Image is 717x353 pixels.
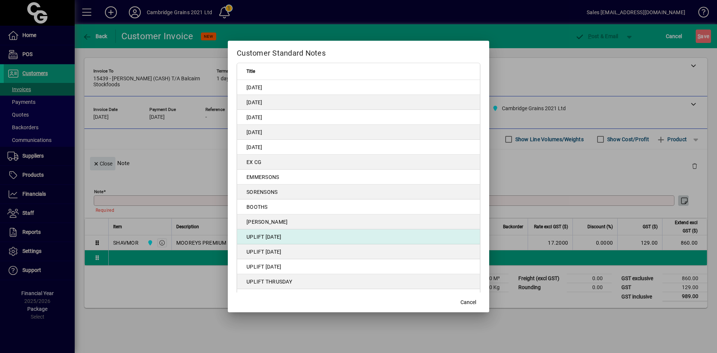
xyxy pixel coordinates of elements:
[237,199,480,214] td: BOOTHS
[237,214,480,229] td: [PERSON_NAME]
[237,274,480,289] td: UPLIFT THRUSDAY
[237,259,480,274] td: UPLIFT [DATE]
[237,95,480,110] td: [DATE]
[237,110,480,125] td: [DATE]
[456,296,480,309] button: Cancel
[237,289,480,304] td: UPLIFT [DATE]
[237,140,480,155] td: [DATE]
[237,155,480,170] td: EX CG
[237,244,480,259] td: UPLIFT [DATE]
[237,80,480,95] td: [DATE]
[237,185,480,199] td: SORENSONS
[228,41,489,62] h2: Customer Standard Notes
[237,125,480,140] td: [DATE]
[237,229,480,244] td: UPLIFT [DATE]
[246,67,255,75] span: Title
[460,298,476,306] span: Cancel
[237,170,480,185] td: EMMERSONS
